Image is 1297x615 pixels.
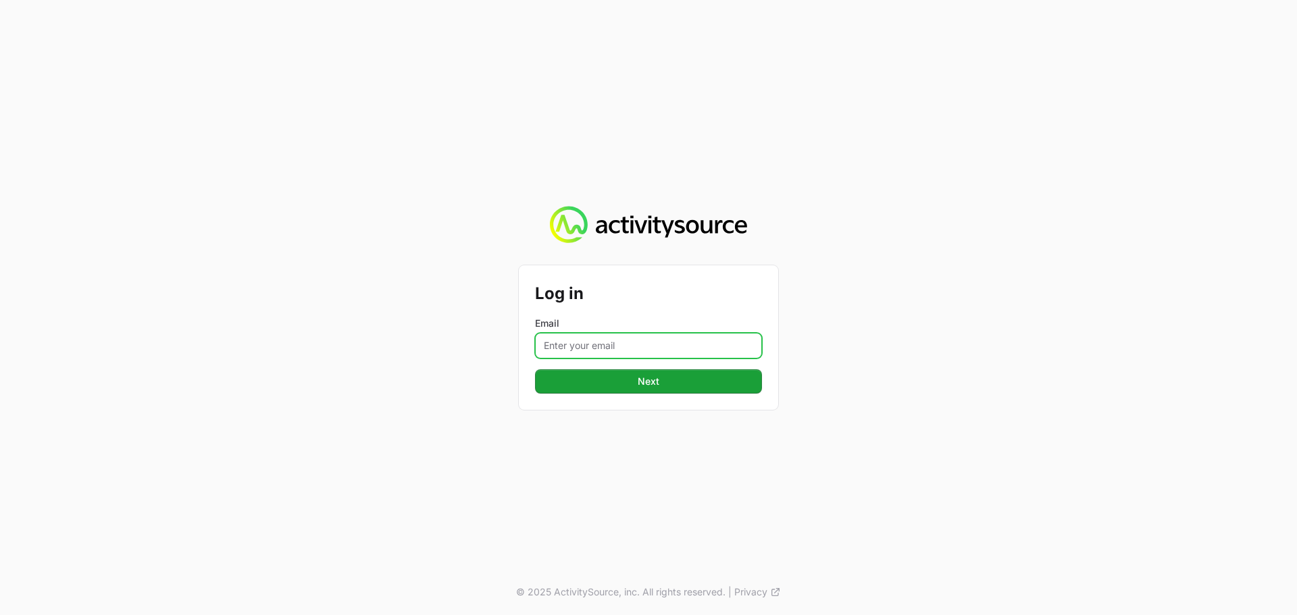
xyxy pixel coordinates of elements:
[535,317,762,330] label: Email
[535,333,762,358] input: Enter your email
[535,369,762,394] button: Next
[516,585,726,599] p: © 2025 ActivitySource, inc. All rights reserved.
[535,282,762,306] h2: Log in
[543,373,754,390] span: Next
[550,206,746,244] img: Activity Source
[734,585,781,599] a: Privacy
[728,585,732,599] span: |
